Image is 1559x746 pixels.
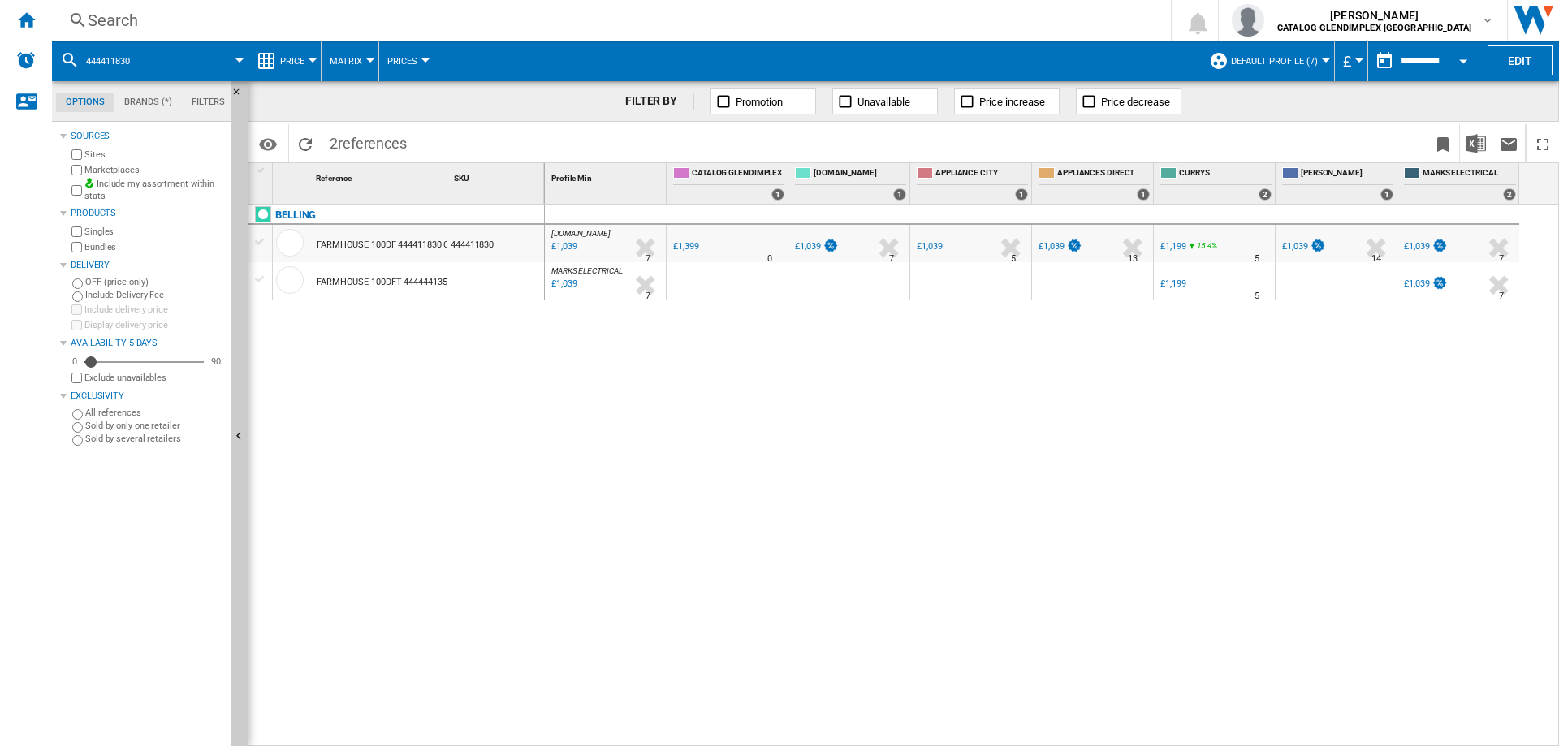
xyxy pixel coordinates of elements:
[71,242,82,252] input: Bundles
[72,409,83,420] input: All references
[257,41,313,81] div: Price
[451,163,544,188] div: Sort None
[1282,241,1307,252] div: £1,039
[1499,288,1504,304] div: Delivery Time : 7 days
[792,163,909,204] div: [DOMAIN_NAME] 1 offers sold by AO.COM
[857,96,910,108] span: Unavailable
[84,226,225,238] label: Singles
[1036,239,1082,255] div: £1,039
[114,93,182,112] md-tab-item: Brands (*)
[893,188,906,201] div: 1 offers sold by AO.COM
[317,264,479,301] div: FARMHOUSE 100DFT 444444135 CREAM
[60,41,240,81] div: 444411830
[1232,4,1264,37] img: profile.jpg
[85,289,225,301] label: Include Delivery Fee
[85,420,225,432] label: Sold by only one retailer
[1231,56,1318,67] span: Default profile (7)
[1255,251,1259,267] div: Delivery Time : 5 days
[84,304,225,316] label: Include delivery price
[451,163,544,188] div: SKU Sort None
[551,174,592,183] span: Profile Min
[72,435,83,446] input: Sold by several retailers
[670,163,788,204] div: CATALOG GLENDIMPLEX [GEOGRAPHIC_DATA] 1 offers sold by CATALOG GLENDIMPLEX UK
[736,96,783,108] span: Promotion
[1158,239,1185,255] div: £1,199
[84,149,225,161] label: Sites
[84,178,225,203] label: Include my assortment within stats
[72,278,83,289] input: OFF (price only)
[84,241,225,253] label: Bundles
[1101,96,1170,108] span: Price decrease
[71,149,82,160] input: Sites
[814,167,906,181] span: [DOMAIN_NAME]
[692,167,784,181] span: CATALOG GLENDIMPLEX [GEOGRAPHIC_DATA]
[322,124,415,158] span: 2
[16,50,36,70] img: alerts-logo.svg
[1432,239,1448,252] img: promotionV3.png
[1401,163,1519,204] div: MARKS ELECTRICAL 2 offers sold by MARKS ELECTRICAL
[275,205,316,225] div: Click to filter on that brand
[1488,45,1553,75] button: Edit
[1011,251,1016,267] div: Delivery Time : 5 days
[71,337,225,350] div: Availability 5 Days
[454,174,469,183] span: SKU
[771,188,784,201] div: 1 offers sold by CATALOG GLENDIMPLEX UK
[832,88,938,114] button: Unavailable
[56,93,114,112] md-tab-item: Options
[1427,124,1459,162] button: Bookmark this report
[1255,288,1259,304] div: Delivery Time : 5 days
[316,174,352,183] span: Reference
[1343,53,1351,70] span: £
[387,56,417,67] span: Prices
[1423,167,1516,181] span: MARKS ELECTRICAL
[1404,278,1429,289] div: £1,039
[1195,239,1205,258] i: %
[71,259,225,272] div: Delivery
[1368,45,1401,77] button: md-calendar
[935,167,1028,181] span: APPLIANCE CITY
[447,225,544,262] div: 444411830
[979,96,1045,108] span: Price increase
[85,433,225,445] label: Sold by several retailers
[1076,88,1181,114] button: Price decrease
[1432,276,1448,290] img: promotionV3.png
[1035,163,1153,204] div: APPLIANCES DIRECT 1 offers sold by APPLIANCES DIRECT
[1137,188,1150,201] div: 1 offers sold by APPLIANCES DIRECT
[1460,124,1492,162] button: Download in Excel
[646,251,650,267] div: Delivery Time : 7 days
[1466,134,1486,153] img: excel-24x24.png
[1157,163,1275,204] div: CURRYS 2 offers sold by CURRYS
[548,163,666,188] div: Sort None
[252,129,284,158] button: Options
[1160,241,1185,252] div: £1,199
[1280,239,1326,255] div: £1,039
[1209,41,1326,81] div: Default profile (7)
[86,41,146,81] button: 444411830
[72,291,83,302] input: Include Delivery Fee
[913,163,1031,204] div: APPLIANCE CITY 1 offers sold by APPLIANCE CITY
[317,226,473,264] div: FARMHOUSE 100DF 444411830 CREAM
[280,41,313,81] button: Price
[1449,44,1478,73] button: Open calendar
[231,81,251,110] button: Hide
[710,88,816,114] button: Promotion
[387,41,425,81] div: Prices
[86,56,130,67] span: 444411830
[1527,124,1559,162] button: Maximize
[1499,251,1504,267] div: Delivery Time : 7 days
[625,93,694,110] div: FILTER BY
[1401,276,1448,292] div: £1,039
[71,390,225,403] div: Exclusivity
[330,41,370,81] button: Matrix
[71,226,82,237] input: Singles
[549,239,577,255] div: Last updated : Friday, 22 August 2025 10:21
[71,180,82,201] input: Include my assortment within stats
[276,163,309,188] div: Sort None
[84,164,225,176] label: Marketplaces
[1039,241,1064,252] div: £1,039
[207,356,225,368] div: 90
[823,239,839,252] img: promotionV3.png
[338,135,407,152] span: references
[84,319,225,331] label: Display delivery price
